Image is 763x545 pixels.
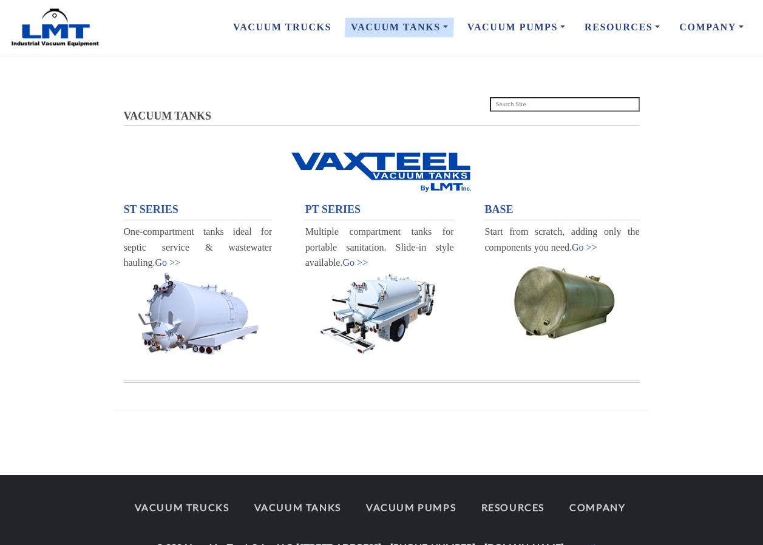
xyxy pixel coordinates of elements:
[342,257,368,268] a: Go >>
[124,271,273,356] img: Stacks Image 9317
[289,149,474,193] img: Stacks Image 111527
[341,15,458,40] a: Vacuum Tanks
[10,8,101,47] img: LMT
[305,203,361,215] span: PT SERIES
[485,255,640,344] a: Base Tanks
[355,495,467,520] a: Vacuum Pumps
[670,15,753,40] a: Company
[470,495,555,520] a: Resources
[155,257,181,268] a: Go >>
[124,381,640,383] img: Stacks Image 12027
[485,255,640,344] img: Stacks Image 9321
[490,97,640,112] input: Search Site
[305,271,454,356] a: PT - Portable Sanitation
[485,201,640,218] a: BASE
[485,203,514,215] span: BASE
[485,224,640,255] div: Start from scratch, adding only the components you need.
[223,15,341,40] a: Vacuum Trucks
[132,149,632,193] a: Vacuum Tanks
[305,224,454,271] div: Multiple compartment tanks for portable sanitation. Slide-in style available.
[124,110,212,122] span: VACUUM TANKS
[305,271,454,356] img: Stacks Image 9319
[243,495,352,520] a: Vacuum Tanks
[124,224,273,271] div: One-compartment tanks ideal for septic service & wastewater hauling.
[124,201,273,218] a: ST SERIES
[124,203,178,215] span: ST SERIES
[558,495,636,520] a: Company
[572,242,597,252] a: Go >>
[124,495,240,520] a: Vacuum Trucks
[458,15,575,40] a: Vacuum Pumps
[575,15,670,40] a: Resources
[305,201,454,218] a: PT SERIES
[124,271,273,356] a: ST - Septic Service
